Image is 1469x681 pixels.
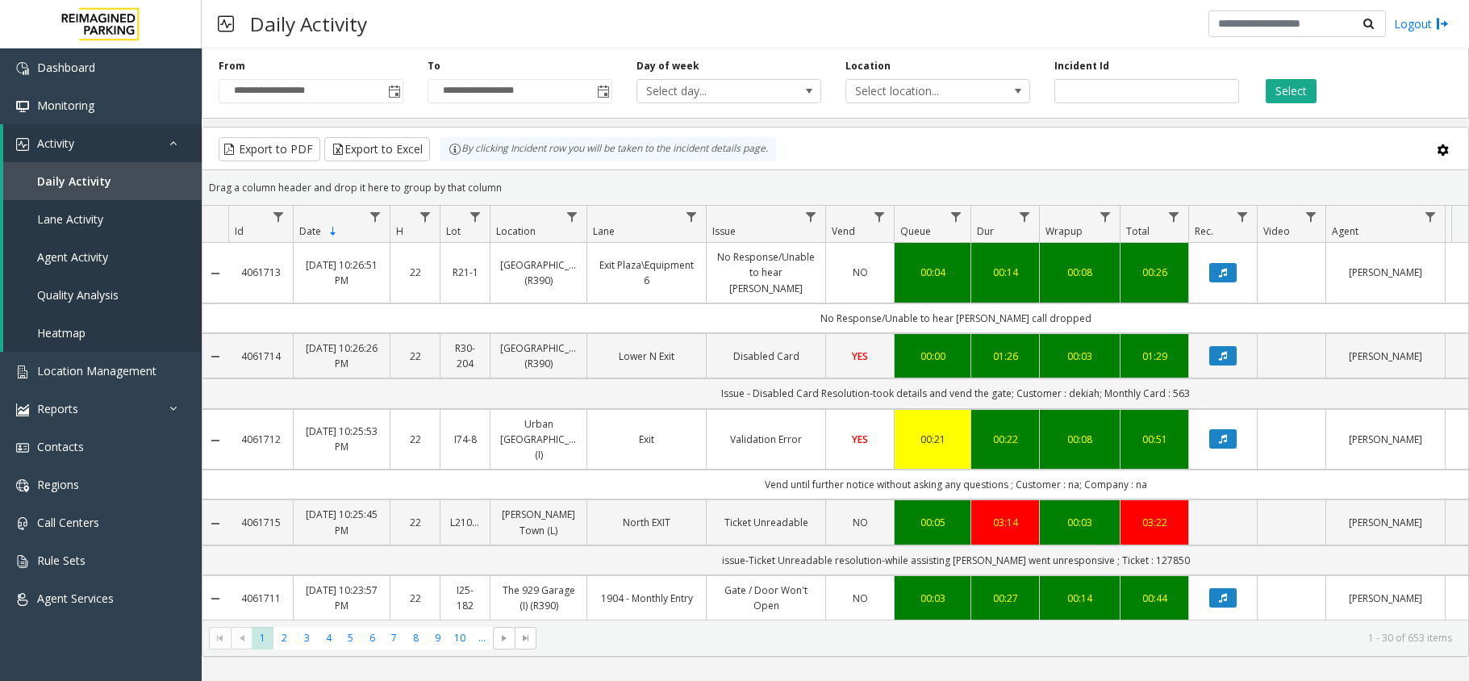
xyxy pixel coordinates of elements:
[1050,349,1110,364] a: 00:03
[450,515,480,530] a: L21088000
[1050,591,1110,606] div: 00:14
[449,143,461,156] img: infoIcon.svg
[400,591,430,606] a: 22
[853,591,868,605] span: NO
[1054,59,1109,73] label: Incident Id
[716,249,816,296] a: No Response/Unable to hear [PERSON_NAME]
[37,325,86,340] span: Heatmap
[561,206,583,228] a: Location Filter Menu
[16,593,29,606] img: 'icon'
[597,432,696,447] a: Exit
[904,432,961,447] a: 00:21
[37,363,156,378] span: Location Management
[340,627,361,649] span: Page 5
[400,432,430,447] a: 22
[202,206,1468,620] div: Data table
[981,265,1029,280] a: 00:14
[400,515,430,530] a: 22
[716,432,816,447] a: Validation Error
[500,257,577,288] a: [GEOGRAPHIC_DATA] (R390)
[16,138,29,151] img: 'icon'
[716,515,816,530] a: Ticket Unreadable
[1420,206,1442,228] a: Agent Filter Menu
[268,206,290,228] a: Id Filter Menu
[1014,206,1036,228] a: Dur Filter Menu
[845,59,891,73] label: Location
[303,257,380,288] a: [DATE] 10:26:51 PM
[1336,349,1435,364] a: [PERSON_NAME]
[396,224,403,238] span: H
[716,583,816,613] a: Gate / Door Won't Open
[1332,224,1358,238] span: Agent
[202,517,228,530] a: Collapse Details
[981,515,1029,530] a: 03:14
[500,416,577,463] a: Urban [GEOGRAPHIC_DATA] (I)
[400,349,430,364] a: 22
[597,515,696,530] a: North EXIT
[16,100,29,113] img: 'icon'
[500,340,577,371] a: [GEOGRAPHIC_DATA] (R390)
[37,211,103,227] span: Lane Activity
[1050,265,1110,280] a: 00:08
[945,206,967,228] a: Queue Filter Menu
[836,515,884,530] a: NO
[1050,515,1110,530] a: 00:03
[450,583,480,613] a: I25-182
[800,206,822,228] a: Issue Filter Menu
[16,555,29,568] img: 'icon'
[520,632,532,645] span: Go to the last page
[405,627,427,649] span: Page 8
[1130,432,1179,447] div: 00:51
[1130,591,1179,606] div: 00:44
[365,206,386,228] a: Date Filter Menu
[981,432,1029,447] a: 00:22
[16,517,29,530] img: 'icon'
[427,627,449,649] span: Page 9
[1163,206,1185,228] a: Total Filter Menu
[1130,349,1179,364] div: 01:29
[836,265,884,280] a: NO
[471,627,493,649] span: Page 11
[1130,265,1179,280] div: 00:26
[37,287,119,303] span: Quality Analysis
[716,349,816,364] a: Disabled Card
[493,627,515,650] span: Go to the next page
[593,224,615,238] span: Lane
[500,507,577,537] a: [PERSON_NAME] Town (L)
[515,627,536,650] span: Go to the last page
[37,173,111,189] span: Daily Activity
[303,583,380,613] a: [DATE] 10:23:57 PM
[16,403,29,416] img: 'icon'
[836,349,884,364] a: YES
[318,627,340,649] span: Page 4
[202,173,1468,202] div: Drag a column header and drop it here to group by that column
[383,627,405,649] span: Page 7
[202,434,228,447] a: Collapse Details
[202,350,228,363] a: Collapse Details
[1045,224,1083,238] span: Wrapup
[37,249,108,265] span: Agent Activity
[446,224,461,238] span: Lot
[37,515,99,530] span: Call Centers
[202,267,228,280] a: Collapse Details
[219,59,245,73] label: From
[16,441,29,454] img: 'icon'
[904,591,961,606] a: 00:03
[450,340,480,371] a: R30-204
[1195,224,1213,238] span: Rec.
[1394,15,1449,32] a: Logout
[400,265,430,280] a: 22
[3,200,202,238] a: Lane Activity
[904,515,961,530] div: 00:05
[597,349,696,364] a: Lower N Exit
[1436,15,1449,32] img: logout
[1336,515,1435,530] a: [PERSON_NAME]
[3,276,202,314] a: Quality Analysis
[681,206,703,228] a: Lane Filter Menu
